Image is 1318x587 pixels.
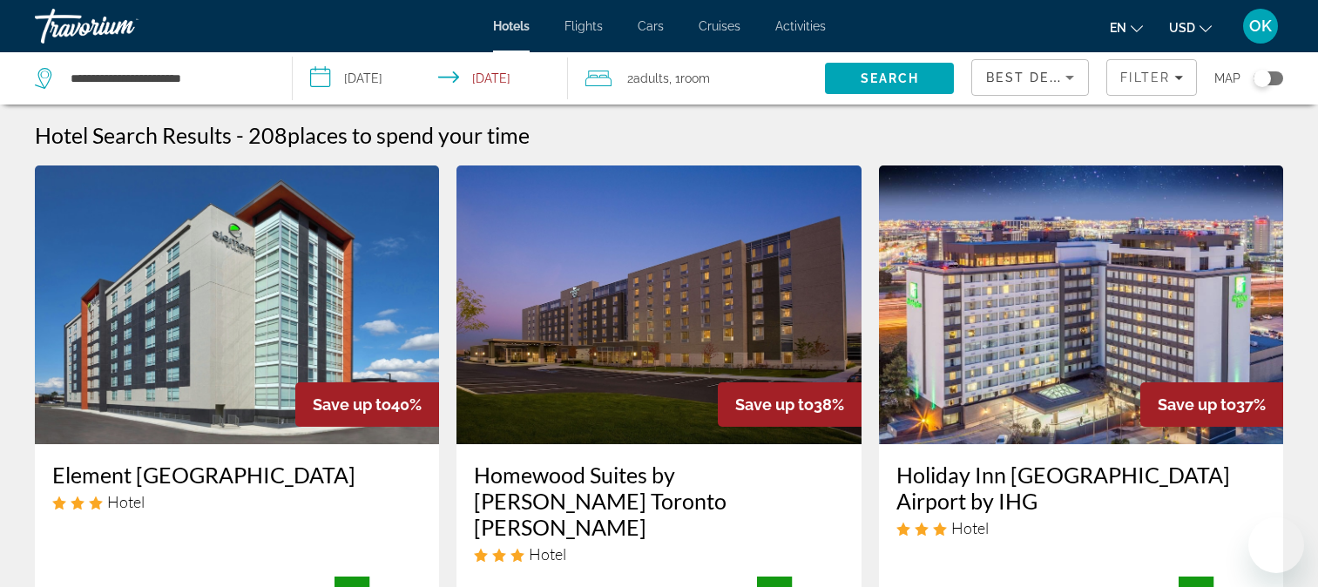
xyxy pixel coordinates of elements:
[680,71,710,85] span: Room
[35,3,209,49] a: Travorium
[295,382,439,427] div: 40%
[627,66,669,91] span: 2
[287,122,530,148] span: places to spend your time
[1110,15,1143,40] button: Change language
[69,65,266,91] input: Search hotel destination
[986,67,1074,88] mat-select: Sort by
[564,19,603,33] a: Flights
[1249,17,1272,35] span: OK
[568,52,826,105] button: Travelers: 2 adults, 0 children
[951,518,989,537] span: Hotel
[896,518,1266,537] div: 3 star Hotel
[293,52,568,105] button: Select check in and out date
[474,544,843,563] div: 3 star Hotel
[1106,59,1197,96] button: Filters
[1169,15,1212,40] button: Change currency
[1238,8,1283,44] button: User Menu
[493,19,530,33] a: Hotels
[1240,71,1283,86] button: Toggle map
[1158,395,1236,414] span: Save up to
[986,71,1077,84] span: Best Deals
[1169,21,1195,35] span: USD
[735,395,814,414] span: Save up to
[861,71,920,85] span: Search
[1110,21,1126,35] span: en
[669,66,710,91] span: , 1
[236,122,244,148] span: -
[313,395,391,414] span: Save up to
[879,165,1283,444] img: Holiday Inn Toronto Int'l Airport by IHG
[474,462,843,540] a: Homewood Suites by [PERSON_NAME] Toronto [PERSON_NAME]
[52,462,422,488] a: Element [GEOGRAPHIC_DATA]
[1248,517,1304,573] iframe: Кнопка запуска окна обмена сообщениями
[248,122,530,148] h2: 208
[633,71,669,85] span: Adults
[52,492,422,511] div: 3 star Hotel
[35,165,439,444] img: Element Toronto Airport
[107,492,145,511] span: Hotel
[896,462,1266,514] a: Holiday Inn [GEOGRAPHIC_DATA] Airport by IHG
[825,63,954,94] button: Search
[529,544,566,563] span: Hotel
[718,382,862,427] div: 38%
[35,122,232,148] h1: Hotel Search Results
[699,19,740,33] a: Cruises
[456,165,861,444] img: Homewood Suites by Hilton Toronto Vaughan
[1140,382,1283,427] div: 37%
[1214,66,1240,91] span: Map
[638,19,664,33] a: Cars
[775,19,826,33] a: Activities
[1120,71,1170,84] span: Filter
